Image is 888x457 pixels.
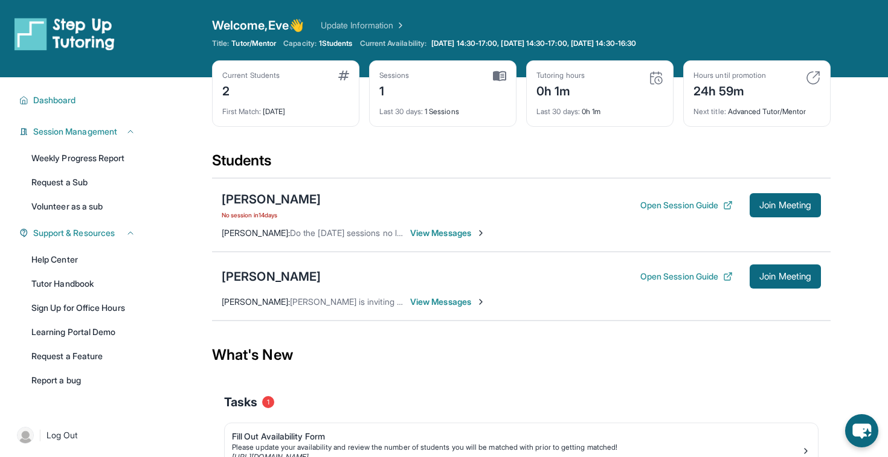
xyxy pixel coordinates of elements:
[640,199,733,211] button: Open Session Guide
[24,369,143,391] a: Report a bug
[845,414,878,447] button: chat-button
[24,321,143,343] a: Learning Portal Demo
[693,107,726,116] span: Next title :
[693,80,766,100] div: 24h 59m
[28,94,135,106] button: Dashboard
[759,273,811,280] span: Join Meeting
[212,151,831,177] div: Students
[338,71,349,80] img: card
[222,107,261,116] span: First Match :
[232,430,801,443] div: Fill Out Availability Form
[319,39,353,48] span: 1 Students
[759,202,811,209] span: Join Meeting
[28,126,135,138] button: Session Management
[283,39,317,48] span: Capacity:
[536,80,585,100] div: 0h 1m
[536,71,585,80] div: Tutoring hours
[806,71,820,85] img: card
[476,228,486,238] img: Chevron-Right
[222,100,349,117] div: [DATE]
[379,100,506,117] div: 1 Sessions
[379,71,410,80] div: Sessions
[476,297,486,307] img: Chevron-Right
[24,345,143,367] a: Request a Feature
[222,210,321,220] span: No session in 14 days
[379,80,410,100] div: 1
[431,39,636,48] span: [DATE] 14:30-17:00, [DATE] 14:30-17:00, [DATE] 14:30-16:30
[429,39,639,48] a: [DATE] 14:30-17:00, [DATE] 14:30-17:00, [DATE] 14:30-16:30
[262,396,274,408] span: 1
[24,171,143,193] a: Request a Sub
[321,19,405,31] a: Update Information
[693,71,766,80] div: Hours until promotion
[47,429,78,441] span: Log Out
[24,297,143,319] a: Sign Up for Office Hours
[536,107,580,116] span: Last 30 days :
[379,107,423,116] span: Last 30 days :
[393,19,405,31] img: Chevron Right
[24,249,143,270] a: Help Center
[33,227,115,239] span: Support & Resources
[17,427,34,444] img: user-img
[640,270,733,283] button: Open Session Guide
[222,228,290,238] span: [PERSON_NAME] :
[410,227,486,239] span: View Messages
[222,191,321,208] div: [PERSON_NAME]
[39,428,42,443] span: |
[222,71,280,80] div: Current Students
[212,328,831,382] div: What's New
[12,422,143,449] a: |Log Out
[222,80,280,100] div: 2
[222,268,321,285] div: [PERSON_NAME]
[232,443,801,452] div: Please update your availability and review the number of students you will be matched with prior ...
[24,196,143,217] a: Volunteer as a sub
[212,39,229,48] span: Title:
[290,228,824,238] span: Do the [DATE] sessions no longer work for you ? I could look at [PERSON_NAME]'s schedule to see w...
[14,17,115,51] img: logo
[649,71,663,85] img: card
[410,296,486,308] span: View Messages
[28,227,135,239] button: Support & Resources
[222,296,290,307] span: [PERSON_NAME] :
[750,264,821,289] button: Join Meeting
[24,147,143,169] a: Weekly Progress Report
[224,394,257,411] span: Tasks
[212,17,304,34] span: Welcome, Eve 👋
[750,193,821,217] button: Join Meeting
[33,126,117,138] span: Session Management
[493,71,506,81] img: card
[33,94,76,106] span: Dashboard
[693,100,820,117] div: Advanced Tutor/Mentor
[24,273,143,295] a: Tutor Handbook
[231,39,276,48] span: Tutor/Mentor
[360,39,426,48] span: Current Availability:
[536,100,663,117] div: 0h 1m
